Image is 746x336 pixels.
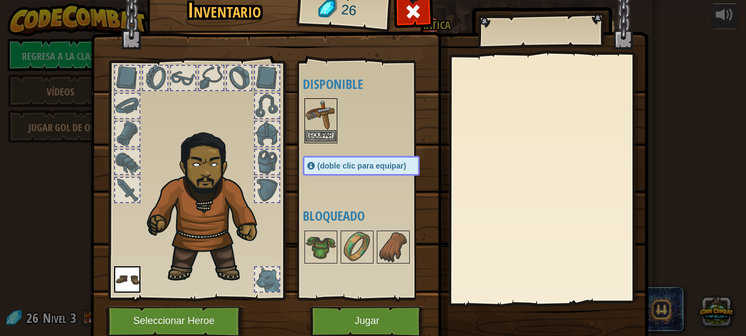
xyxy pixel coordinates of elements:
img: portrait.png [342,232,372,262]
font: Bloqueado [303,207,365,225]
font: Seleccionar Heroe [133,316,214,327]
button: Equipar [306,130,336,142]
img: portrait.png [378,232,409,262]
img: portrait.png [306,99,336,130]
font: Disponible [303,75,363,93]
font: Equipar [309,132,332,139]
font: 26 [340,2,357,18]
font: (doble clic para equipar) [318,161,406,170]
img: portrait.png [306,232,336,262]
img: duelist_hair.png [142,124,276,284]
font: Jugar [354,316,379,327]
img: portrait.png [114,266,140,293]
